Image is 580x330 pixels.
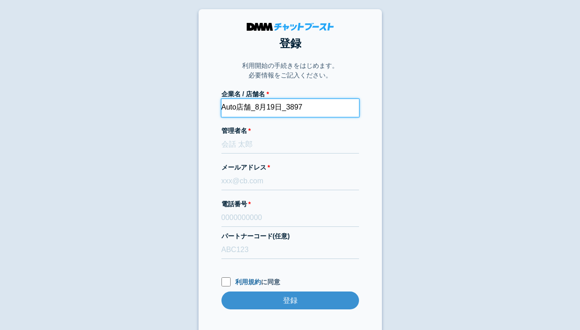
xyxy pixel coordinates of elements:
[221,241,359,259] input: ABC123
[221,291,359,309] input: 登録
[221,199,359,209] label: 電話番号
[221,209,359,227] input: 0000000000
[221,172,359,190] input: xxx@cb.com
[221,99,359,117] input: 株式会社チャットブースト
[221,35,359,52] h1: 登録
[221,136,359,154] input: 会話 太郎
[221,126,359,136] label: 管理者名
[242,61,338,80] p: 利用開始の手続きをはじめます。 必要情報をご記入ください。
[221,277,231,286] input: 利用規約に同意
[221,89,359,99] label: 企業名 / 店舗名
[247,23,334,31] img: DMMチャットブースト
[221,277,359,287] label: に同意
[221,231,359,241] label: パートナーコード(任意)
[235,278,261,286] a: 利用規約
[221,163,359,172] label: メールアドレス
